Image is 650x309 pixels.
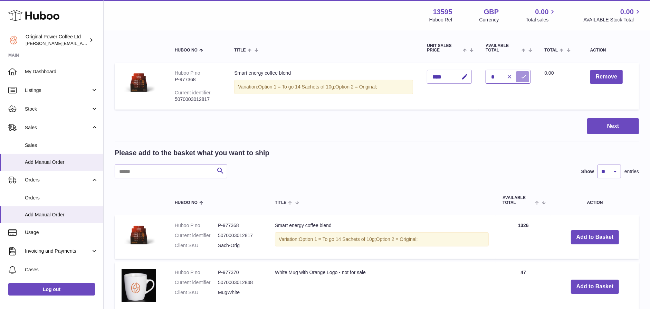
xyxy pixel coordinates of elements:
div: 5070003012817 [175,96,220,103]
span: Invoicing and Payments [25,248,91,254]
th: Action [551,189,639,212]
span: Cases [25,266,98,273]
td: Smart energy coffee blend [268,215,496,259]
img: aline@drinkpowercoffee.com [8,35,19,45]
span: Huboo no [175,48,198,53]
a: 0.00 AVAILABLE Stock Total [583,7,642,23]
span: My Dashboard [25,68,98,75]
div: Variation: [234,80,413,94]
span: Huboo no [175,200,198,205]
span: Stock [25,106,91,112]
div: Action [590,48,632,53]
span: entries [624,168,639,175]
button: Next [587,118,639,134]
label: Show [581,168,594,175]
span: Sales [25,142,98,149]
span: 0.00 [620,7,634,17]
h2: Please add to the basket what you want to ship [115,148,269,158]
img: Smart energy coffee blend [122,70,156,96]
span: AVAILABLE Total [503,196,533,205]
div: Currency [479,17,499,23]
span: Option 1 = To go 14 Sachets of 10g; [299,236,376,242]
span: Total sales [526,17,556,23]
dd: Sach-Orig [218,242,261,249]
dd: 5070003012817 [218,232,261,239]
td: 1326 [496,215,551,259]
dt: Huboo P no [175,222,218,229]
span: [PERSON_NAME][EMAIL_ADDRESS][DOMAIN_NAME] [26,40,138,46]
span: Usage [25,229,98,236]
strong: GBP [484,7,499,17]
span: Title [275,200,286,205]
div: P-977368 [175,76,220,83]
button: Add to Basket [571,280,619,294]
span: Option 2 = Original; [376,236,418,242]
dt: Current identifier [175,279,218,286]
dt: Huboo P no [175,269,218,276]
dt: Current identifier [175,232,218,239]
button: Remove [590,70,623,84]
span: Orders [25,177,91,183]
div: Variation: [275,232,489,246]
span: AVAILABLE Total [486,44,520,53]
dd: P-977370 [218,269,261,276]
span: Option 1 = To go 14 Sachets of 10g; [258,84,335,90]
span: Sales [25,124,91,131]
span: 0.00 [544,70,554,76]
div: Huboo Ref [429,17,452,23]
td: Smart energy coffee blend [227,63,420,109]
span: Add Manual Order [25,159,98,166]
dt: Client SKU [175,289,218,296]
span: Unit Sales Price [427,44,461,53]
div: Current identifier [175,90,211,95]
dd: P-977368 [218,222,261,229]
span: 0.00 [535,7,549,17]
div: Original Power Coffee Ltd [26,34,88,47]
span: Option 2 = Original; [335,84,377,90]
dd: MugWhite [218,289,261,296]
div: Huboo P no [175,70,200,76]
button: Add to Basket [571,230,619,244]
a: 0.00 Total sales [526,7,556,23]
a: Log out [8,283,95,296]
img: Smart energy coffee blend [122,222,156,248]
span: Orders [25,195,98,201]
img: White Mug with Orange Logo - not for sale [122,269,156,302]
dt: Client SKU [175,242,218,249]
span: AVAILABLE Stock Total [583,17,642,23]
span: Total [544,48,558,53]
span: Add Manual Order [25,212,98,218]
strong: 13595 [433,7,452,17]
span: Title [234,48,246,53]
span: Listings [25,87,91,94]
dd: 5070003012848 [218,279,261,286]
